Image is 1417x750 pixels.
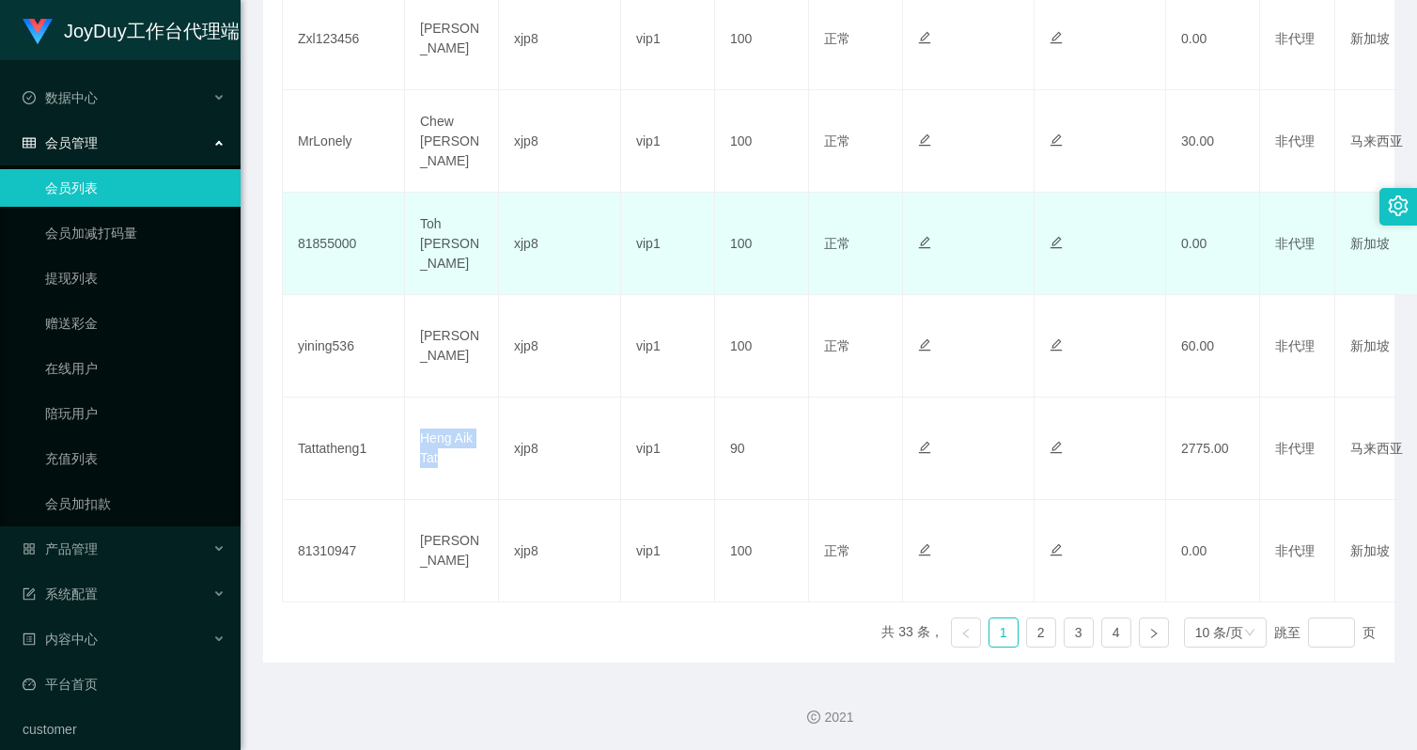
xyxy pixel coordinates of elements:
[824,543,850,558] span: 正常
[1275,338,1315,353] span: 非代理
[918,31,931,44] i: 图标: edit
[1050,441,1063,454] i: 图标: edit
[1195,618,1243,647] div: 10 条/页
[23,665,226,703] a: 图标: dashboard平台首页
[824,338,850,353] span: 正常
[715,398,809,500] td: 90
[23,633,36,646] i: 图标: profile
[715,500,809,602] td: 100
[824,133,850,148] span: 正常
[807,711,820,724] i: 图标: copyright
[256,708,1402,727] div: 2021
[960,628,972,639] i: 图标: left
[918,441,931,454] i: 图标: edit
[23,541,98,556] span: 产品管理
[23,23,240,38] a: JoyDuy工作台代理端
[283,398,405,500] td: Tattatheng1
[45,169,226,207] a: 会员列表
[23,711,226,748] a: customer
[1275,543,1315,558] span: 非代理
[918,543,931,556] i: 图标: edit
[23,90,98,105] span: 数据中心
[1050,236,1063,249] i: 图标: edit
[621,193,715,295] td: vip1
[1139,617,1169,648] li: 下一页
[405,90,499,193] td: Chew [PERSON_NAME]
[1166,295,1260,398] td: 60.00
[64,1,240,61] h1: JoyDuy工作台代理端
[23,135,98,150] span: 会员管理
[1101,617,1131,648] li: 4
[1065,618,1093,647] a: 3
[621,295,715,398] td: vip1
[499,398,621,500] td: xjp8
[621,90,715,193] td: vip1
[45,305,226,342] a: 赠送彩金
[1275,236,1315,251] span: 非代理
[23,587,36,601] i: 图标: form
[1274,617,1376,648] div: 跳至 页
[45,485,226,523] a: 会员加扣款
[1166,398,1260,500] td: 2775.00
[23,542,36,555] i: 图标: appstore-o
[499,295,621,398] td: xjp8
[1275,441,1315,456] span: 非代理
[1275,31,1315,46] span: 非代理
[405,295,499,398] td: [PERSON_NAME]
[283,193,405,295] td: 81855000
[45,395,226,432] a: 陪玩用户
[23,586,98,602] span: 系统配置
[1148,628,1160,639] i: 图标: right
[283,90,405,193] td: MrLonely
[1050,31,1063,44] i: 图标: edit
[918,133,931,147] i: 图标: edit
[45,440,226,477] a: 充值列表
[45,259,226,297] a: 提现列表
[1026,617,1056,648] li: 2
[1050,338,1063,352] i: 图标: edit
[1027,618,1055,647] a: 2
[23,19,53,45] img: logo.9652507e.png
[1275,133,1315,148] span: 非代理
[23,91,36,104] i: 图标: check-circle-o
[621,398,715,500] td: vip1
[1050,543,1063,556] i: 图标: edit
[621,500,715,602] td: vip1
[989,618,1018,647] a: 1
[405,500,499,602] td: [PERSON_NAME]
[881,617,942,648] li: 共 33 条，
[918,236,931,249] i: 图标: edit
[283,500,405,602] td: 81310947
[283,295,405,398] td: yining536
[918,338,931,352] i: 图标: edit
[1166,90,1260,193] td: 30.00
[715,193,809,295] td: 100
[405,398,499,500] td: Heng Aik Tat
[989,617,1019,648] li: 1
[1166,500,1260,602] td: 0.00
[23,632,98,647] span: 内容中心
[824,31,850,46] span: 正常
[1102,618,1130,647] a: 4
[1244,627,1255,640] i: 图标: down
[499,90,621,193] td: xjp8
[715,295,809,398] td: 100
[951,617,981,648] li: 上一页
[23,136,36,149] i: 图标: table
[1050,133,1063,147] i: 图标: edit
[1064,617,1094,648] li: 3
[45,214,226,252] a: 会员加减打码量
[499,500,621,602] td: xjp8
[1388,195,1409,216] i: 图标: setting
[1166,193,1260,295] td: 0.00
[715,90,809,193] td: 100
[824,236,850,251] span: 正常
[499,193,621,295] td: xjp8
[405,193,499,295] td: Toh [PERSON_NAME]
[45,350,226,387] a: 在线用户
